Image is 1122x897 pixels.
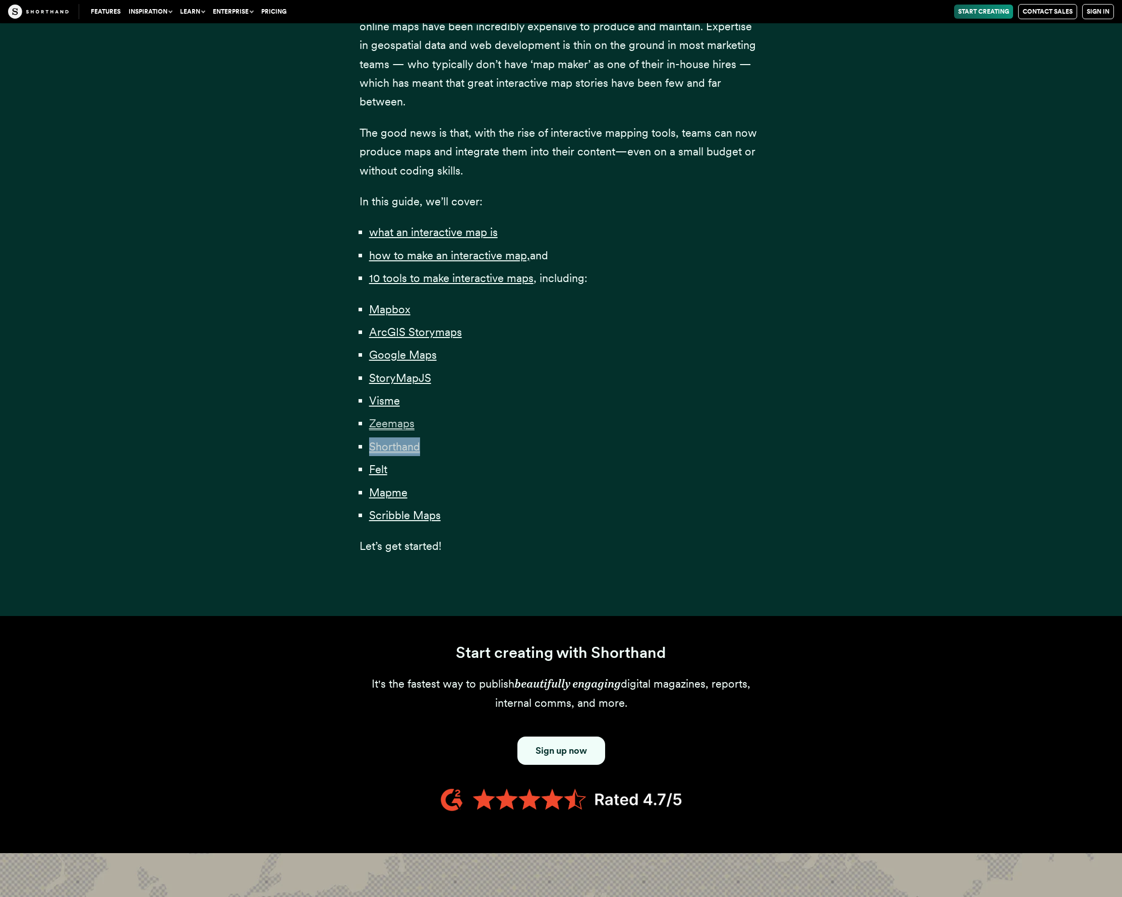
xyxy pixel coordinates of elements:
a: Shorthand [369,440,420,453]
button: Learn [176,5,209,19]
a: Mapbox [369,303,410,316]
span: In this guide, we’ll cover: [360,195,483,208]
img: 4.7 orange stars lined up in a row with the text G2 rated 4.7/5 [440,785,682,815]
span: Start creating with Shorthand [456,643,666,662]
a: Scribble Maps [369,509,441,522]
button: Enterprise [209,5,257,19]
span: The good news is that, with the rise of interactive mapping tools, teams can now produce maps and... [360,126,757,177]
a: ArcGIS Storymaps [369,325,462,339]
a: Felt [369,463,387,476]
em: beautifully engaging [514,677,621,690]
a: Mapme [369,486,407,499]
a: Pricing [257,5,290,19]
a: Visme [369,394,400,407]
button: Inspiration [125,5,176,19]
a: how to make an interactive map, [369,249,530,262]
a: StoryMapJS [369,371,431,384]
span: and [530,249,548,262]
a: Zeemaps [369,417,415,430]
a: 10 tools to make interactive maps [369,271,534,285]
a: Button to click through to Shorthand's signup section. [517,737,605,765]
a: Google Maps [369,348,437,361]
a: Features [87,5,125,19]
a: Start Creating [954,5,1013,19]
span: It's the fastest way to publish digital magazines, reports, internal comms, and more. [372,677,750,709]
span: , including: [534,271,587,285]
span: Let’s get started! [360,539,441,552]
a: Contact Sales [1018,4,1077,19]
img: The Craft [8,5,69,19]
a: what an interactive map is [369,226,498,239]
a: Sign in [1082,4,1114,19]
